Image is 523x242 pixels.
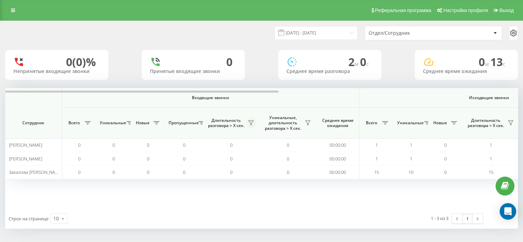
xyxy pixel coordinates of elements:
div: 10 [53,215,59,222]
span: Уникальные [100,120,124,126]
span: 1 [410,142,412,148]
span: 0 [183,142,185,148]
span: Всего [65,120,83,126]
a: 1 [462,214,472,223]
span: Выход [499,8,514,13]
span: 0 [287,142,289,148]
span: Всего [363,120,380,126]
span: Сотрудник [11,120,56,126]
div: Отдел/Сотрудник [369,30,451,36]
span: c [503,60,505,68]
span: 0 [147,142,149,148]
span: 0 [112,156,115,162]
div: Среднее время разговора [286,69,373,74]
span: 1 [490,142,492,148]
span: Уникальные [397,120,422,126]
div: 0 [226,55,232,69]
div: 0 (0)% [66,55,96,69]
span: 0 [287,156,289,162]
span: 0 [112,169,115,175]
span: 0 [183,169,185,175]
span: 0 [230,156,232,162]
span: 1 [410,156,412,162]
span: 0 [147,169,149,175]
div: Непринятые входящие звонки [13,69,100,74]
span: 0 [230,169,232,175]
span: м [485,60,490,68]
div: Open Intercom Messenger [500,203,516,220]
span: 15 [489,169,493,175]
span: м [355,60,360,68]
span: 0 [444,169,447,175]
span: Новые [432,120,449,126]
span: 13 [490,54,505,69]
span: 0 [78,169,80,175]
span: 10 [408,169,413,175]
span: 0 [360,54,369,69]
span: Уникальные, длительность разговора > Х сек. [263,115,303,131]
div: Среднее время ожидания [423,69,510,74]
span: Длительность разговора > Х сек. [466,118,505,128]
span: 15 [374,169,379,175]
span: 0 [230,142,232,148]
span: [PERSON_NAME] [9,156,42,162]
span: Настройки профиля [443,8,488,13]
span: 0 [479,54,490,69]
span: Пропущенные [168,120,196,126]
span: 0 [147,156,149,162]
span: Среднее время ожидания [322,118,354,128]
span: Длительность разговора > Х сек. [206,118,246,128]
span: Строк на странице [9,215,48,222]
span: 1 [375,156,378,162]
span: [PERSON_NAME] [9,142,42,148]
span: 0 [444,142,447,148]
span: c [366,60,369,68]
span: Входящие звонки [80,95,341,101]
span: 2 [348,54,360,69]
span: 0 [78,142,80,148]
td: 00:00:00 [316,138,359,152]
span: 1 [490,156,492,162]
span: 0 [183,156,185,162]
div: 1 - 3 из 3 [431,215,448,222]
span: 0 [112,142,115,148]
span: 1 [375,142,378,148]
td: 00:00:00 [316,152,359,165]
div: Принятые входящие звонки [150,69,237,74]
td: 00:00:00 [316,166,359,179]
span: 0 [444,156,447,162]
span: Реферальная программа [375,8,431,13]
span: Новые [134,120,151,126]
span: 0 [287,169,289,175]
span: 0 [78,156,80,162]
span: Закалова [PERSON_NAME] [9,169,63,175]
